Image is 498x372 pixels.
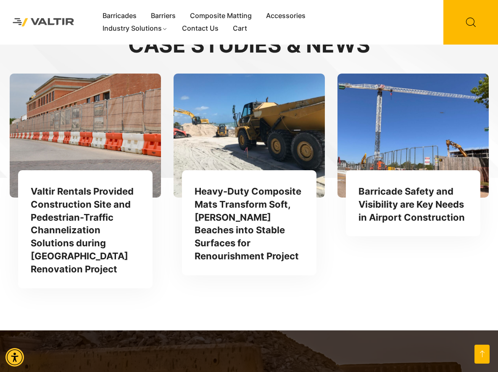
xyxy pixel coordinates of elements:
a: Heavy-Duty Composite Mats Transform Soft, [PERSON_NAME] Beaches into Stable Surfaces for Renouris... [195,186,301,261]
img: Valtir Rentals Provided Construction Site and Pedestrian-Traffic Channelization Solutions during ... [10,74,161,198]
a: Contact Us [175,22,226,35]
img: Heavy-Duty Composite Mats Transform Soft, Sandy Beaches into Stable Surfaces for Renourishment Pr... [174,74,325,198]
img: Valtir Rentals [6,12,81,33]
a: Accessories [259,10,313,22]
h2: Case Studies & News [10,34,489,57]
a: Barriers [144,10,183,22]
div: Accessibility Menu [5,348,24,367]
a: Barricades [95,10,144,22]
a: Cart [226,22,254,35]
a: Industry Solutions [95,22,175,35]
a: Composite Matting [183,10,259,22]
a: Open this option [474,345,490,364]
img: Barricade Safety and Visibility are Key Needs in Airport Construction [337,74,489,198]
a: Valtir Rentals Provided Construction Site and Pedestrian-Traffic Channelization Solutions during ... [31,186,134,274]
a: Barricade Safety and Visibility are Key Needs in Airport Construction [358,186,465,223]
